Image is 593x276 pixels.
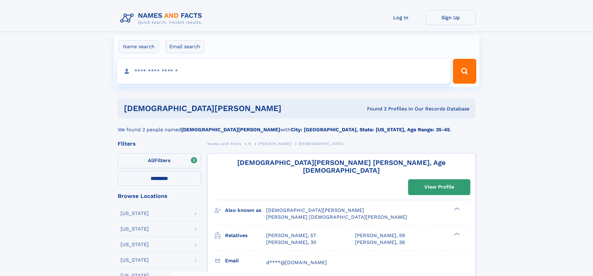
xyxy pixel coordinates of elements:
[266,232,316,239] a: [PERSON_NAME], 57
[453,59,476,84] button: Search Button
[120,258,149,263] div: [US_STATE]
[120,211,149,216] div: [US_STATE]
[181,127,280,133] b: [DEMOGRAPHIC_DATA][PERSON_NAME]
[299,142,344,146] span: [DEMOGRAPHIC_DATA]
[408,180,470,194] a: View Profile
[258,140,291,147] a: [PERSON_NAME]
[117,59,450,84] input: search input
[148,157,154,163] span: All
[426,10,476,25] a: Sign Up
[207,140,242,147] a: Names and Facts
[120,242,149,247] div: [US_STATE]
[213,159,470,174] a: [DEMOGRAPHIC_DATA][PERSON_NAME] [PERSON_NAME], Age [DEMOGRAPHIC_DATA]
[118,141,201,147] div: Filters
[453,207,460,211] div: ❯
[324,105,469,112] div: Found 2 Profiles In Our Records Database
[355,239,405,246] a: [PERSON_NAME], 38
[424,180,454,194] div: View Profile
[266,207,364,213] span: [DEMOGRAPHIC_DATA][PERSON_NAME]
[225,255,266,266] h3: Email
[118,119,476,133] div: We found 2 people named with .
[355,232,405,239] a: [PERSON_NAME], 59
[453,232,460,236] div: ❯
[124,105,324,112] h1: [DEMOGRAPHIC_DATA][PERSON_NAME]
[248,142,251,146] span: R
[258,142,291,146] span: [PERSON_NAME]
[248,140,251,147] a: R
[266,214,407,220] span: [PERSON_NAME] [DEMOGRAPHIC_DATA][PERSON_NAME]
[225,230,266,241] h3: Relatives
[376,10,426,25] a: Log In
[118,193,201,199] div: Browse Locations
[118,153,201,168] label: Filters
[225,205,266,216] h3: Also known as
[119,40,159,53] label: Name search
[120,227,149,232] div: [US_STATE]
[266,239,316,246] a: [PERSON_NAME], 30
[118,10,207,27] img: Logo Names and Facts
[165,40,204,53] label: Email search
[291,127,450,133] b: City: [GEOGRAPHIC_DATA], State: [US_STATE], Age Range: 35-45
